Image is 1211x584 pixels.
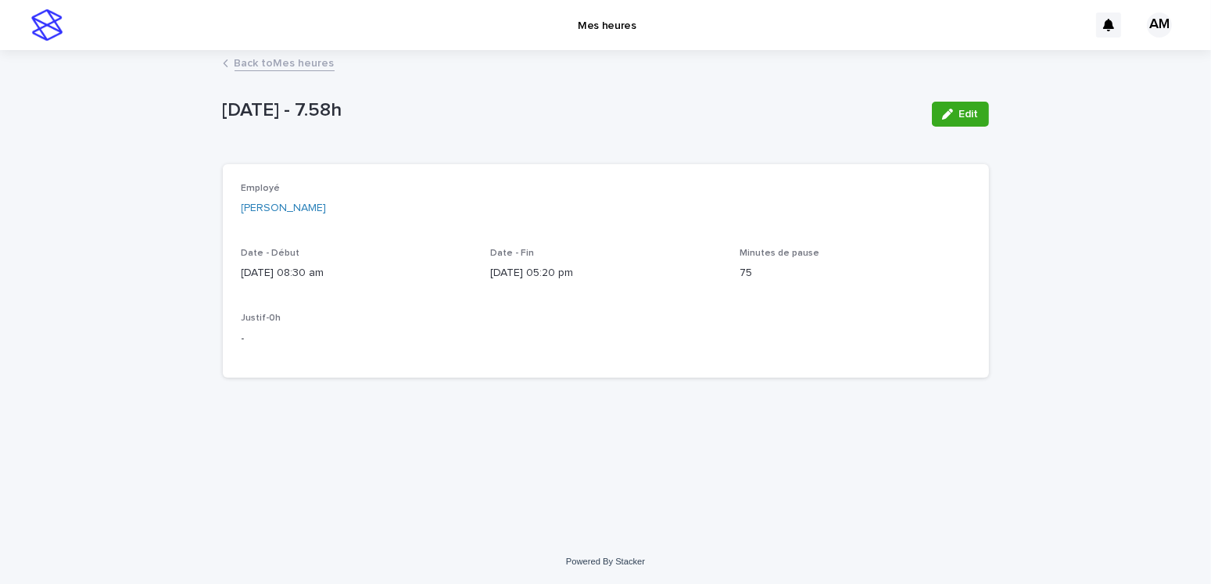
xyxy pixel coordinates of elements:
[242,200,327,217] a: [PERSON_NAME]
[1147,13,1172,38] div: AM
[959,109,979,120] span: Edit
[242,265,472,281] p: [DATE] 08:30 am
[932,102,989,127] button: Edit
[242,331,472,347] p: -
[242,249,300,258] span: Date - Début
[223,99,919,122] p: [DATE] - 7.58h
[31,9,63,41] img: stacker-logo-s-only.png
[235,53,335,71] a: Back toMes heures
[740,265,970,281] p: 75
[490,249,534,258] span: Date - Fin
[242,313,281,323] span: Justif-0h
[242,184,281,193] span: Employé
[740,249,819,258] span: Minutes de pause
[566,557,645,566] a: Powered By Stacker
[490,265,721,281] p: [DATE] 05:20 pm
